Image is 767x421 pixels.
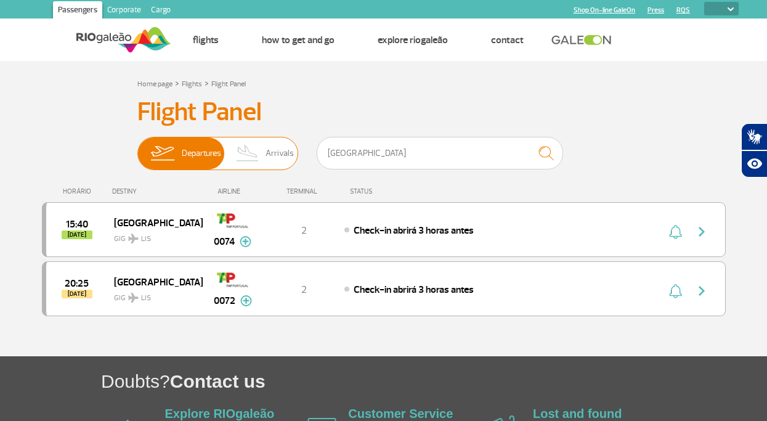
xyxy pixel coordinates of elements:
[676,6,690,14] a: RQS
[266,137,294,170] span: Arrivals
[141,293,151,304] span: LIS
[348,407,453,420] a: Customer Service
[114,286,193,304] span: GIG
[240,236,251,247] img: mais-info-painel-voo.svg
[143,137,182,170] img: slider-embarque
[170,371,266,391] span: Contact us
[741,123,767,178] div: Plugin de acessibilidade da Hand Talk.
[182,80,202,89] a: Flights
[193,34,219,46] a: Flights
[53,1,102,21] a: Passengers
[378,34,448,46] a: Explore RIOgaleão
[214,234,235,249] span: 0074
[62,290,92,298] span: [DATE]
[137,97,630,128] h3: Flight Panel
[694,284,709,298] img: seta-direita-painel-voo.svg
[240,295,252,306] img: mais-info-painel-voo.svg
[230,137,266,170] img: slider-desembarque
[214,293,235,308] span: 0072
[533,407,622,420] a: Lost and found
[62,231,92,239] span: [DATE]
[301,224,307,237] span: 2
[102,1,146,21] a: Corporate
[202,187,264,195] div: AIRLINE
[262,34,335,46] a: How to get and go
[647,6,664,14] a: Press
[317,137,563,170] input: Flight, city or airline
[141,234,151,245] span: LIS
[128,234,139,243] img: destiny_airplane.svg
[354,284,474,296] span: Check-in abrirá 3 horas antes
[211,80,246,89] a: Flight Panel
[137,80,172,89] a: Home page
[114,274,193,290] span: [GEOGRAPHIC_DATA]
[301,284,307,296] span: 2
[46,187,113,195] div: HORÁRIO
[264,187,344,195] div: TERMINAL
[182,137,221,170] span: Departures
[574,6,635,14] a: Shop On-line GaleOn
[114,227,193,245] span: GIG
[114,215,193,231] span: [GEOGRAPHIC_DATA]
[741,123,767,150] button: Abrir tradutor de língua de sinais.
[112,187,202,195] div: DESTINY
[344,187,444,195] div: STATUS
[354,224,474,237] span: Check-in abrirá 3 horas antes
[66,220,88,229] span: 2025-09-29 15:40:00
[165,407,275,420] a: Explore RIOgaleão
[491,34,524,46] a: Contact
[146,1,176,21] a: Cargo
[65,279,89,288] span: 2025-09-30 20:25:00
[669,224,682,239] img: sino-painel-voo.svg
[669,284,682,298] img: sino-painel-voo.svg
[741,150,767,178] button: Abrir recursos assistivos.
[205,76,209,90] a: >
[175,76,179,90] a: >
[101,369,767,394] h1: Doubts?
[694,224,709,239] img: seta-direita-painel-voo.svg
[128,293,139,303] img: destiny_airplane.svg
